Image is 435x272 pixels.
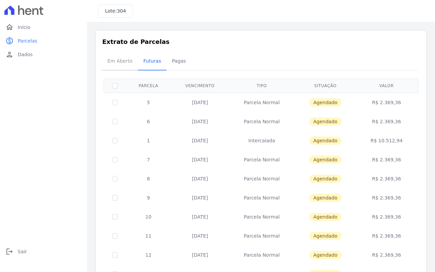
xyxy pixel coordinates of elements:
td: Parcela Normal [229,150,295,169]
a: homeInício [3,20,84,34]
span: Parcelas [18,37,37,44]
a: personDados [3,48,84,61]
td: 1 [126,131,171,150]
td: Parcela Normal [229,245,295,265]
td: R$ 2.369,36 [356,207,417,226]
td: 8 [126,169,171,188]
span: Agendado [309,175,342,183]
span: 304 [117,8,126,14]
td: [DATE] [171,112,229,131]
td: 11 [126,226,171,245]
td: 7 [126,150,171,169]
td: R$ 2.369,36 [356,93,417,112]
td: [DATE] [171,169,229,188]
td: R$ 2.369,36 [356,188,417,207]
span: Agendado [309,156,342,164]
td: 6 [126,112,171,131]
a: paidParcelas [3,34,84,48]
span: Agendado [309,137,342,145]
h3: Lote: [105,7,126,15]
td: R$ 2.369,36 [356,169,417,188]
span: Agendado [309,117,342,126]
td: R$ 2.369,36 [356,150,417,169]
th: Situação [295,79,356,93]
span: Agendado [309,213,342,221]
td: Parcela Normal [229,93,295,112]
td: R$ 2.369,36 [356,112,417,131]
td: 9 [126,188,171,207]
td: 10 [126,207,171,226]
i: home [5,23,14,31]
span: Agendado [309,251,342,259]
td: [DATE] [171,245,229,265]
a: logoutSair [3,245,84,258]
td: Intercalada [229,131,295,150]
th: Parcela [126,79,171,93]
th: Valor [356,79,417,93]
span: Futuras [139,54,165,68]
td: Parcela Normal [229,207,295,226]
span: Dados [18,51,33,58]
span: Agendado [309,194,342,202]
td: [DATE] [171,188,229,207]
td: 12 [126,245,171,265]
td: Parcela Normal [229,226,295,245]
td: [DATE] [171,226,229,245]
td: Parcela Normal [229,169,295,188]
td: 5 [126,93,171,112]
a: Pagas [167,53,191,70]
span: Agendado [309,232,342,240]
i: logout [5,247,14,256]
a: Em Aberto [102,53,138,70]
h3: Extrato de Parcelas [102,37,420,46]
th: Vencimento [171,79,229,93]
td: [DATE] [171,207,229,226]
span: Em Aberto [103,54,137,68]
td: R$ 2.369,36 [356,245,417,265]
td: R$ 10.512,94 [356,131,417,150]
td: [DATE] [171,131,229,150]
td: [DATE] [171,93,229,112]
i: person [5,50,14,59]
td: Parcela Normal [229,112,295,131]
span: Sair [18,248,27,255]
th: Tipo [229,79,295,93]
i: paid [5,37,14,45]
a: Futuras [138,53,167,70]
span: Início [18,24,30,31]
td: R$ 2.369,36 [356,226,417,245]
span: Pagas [168,54,190,68]
td: [DATE] [171,150,229,169]
td: Parcela Normal [229,188,295,207]
span: Agendado [309,98,342,107]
